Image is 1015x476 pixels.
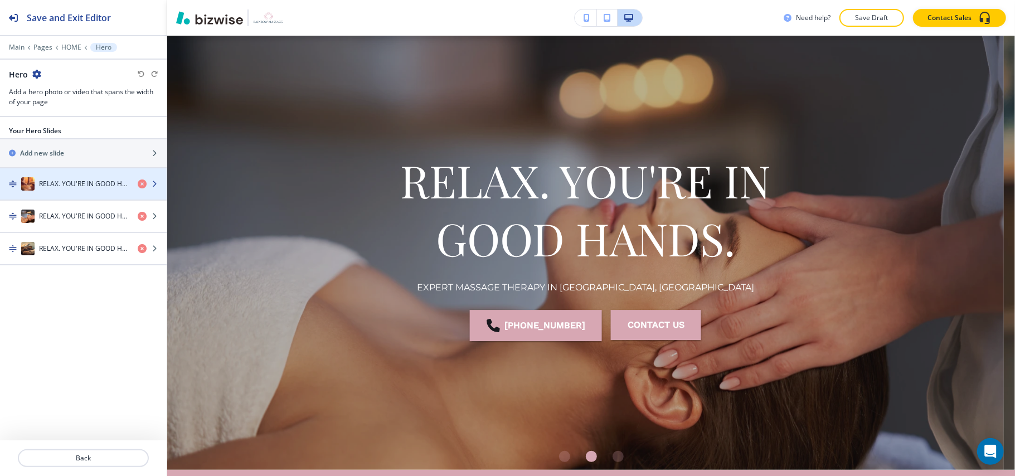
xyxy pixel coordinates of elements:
[39,244,129,254] h4: RELAX. YOU'RE IN GOOD HANDS.
[39,179,129,189] h4: RELAX. YOU'RE IN GOOD HANDS.
[27,11,111,25] h2: Save and Exit Editor
[578,443,605,470] li: Go to slide 2
[417,280,754,295] p: EXPERT MASSAGE THERAPY IN [GEOGRAPHIC_DATA], [GEOGRAPHIC_DATA]
[470,310,602,341] a: [PHONE_NUMBER]
[332,151,839,267] h1: RELAX. YOU'RE IN GOOD HANDS.
[9,87,158,107] h3: Add a hero photo or video that spans the width of your page
[9,43,25,51] button: Main
[39,211,129,221] h4: RELAX. YOU'RE IN GOOD HANDS.
[977,438,1004,465] div: Open Intercom Messenger
[19,453,148,463] p: Back
[9,245,17,252] img: Drag
[9,69,28,80] h2: Hero
[18,449,149,467] button: Back
[605,443,632,470] li: Go to slide 3
[61,43,81,51] button: HOME
[551,443,578,470] li: Go to slide 1
[96,43,111,51] p: Hero
[927,13,972,23] p: Contact Sales
[253,12,283,23] img: Your Logo
[854,13,890,23] p: Save Draft
[611,310,701,340] button: Contact Us
[913,9,1006,27] button: Contact Sales
[9,212,17,220] img: Drag
[90,43,117,52] button: Hero
[33,43,52,51] button: Pages
[176,11,243,25] img: Bizwise Logo
[20,148,64,158] h2: Add new slide
[796,13,831,23] h3: Need help?
[839,9,904,27] button: Save Draft
[9,180,17,188] img: Drag
[9,126,61,136] h2: Your Hero Slides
